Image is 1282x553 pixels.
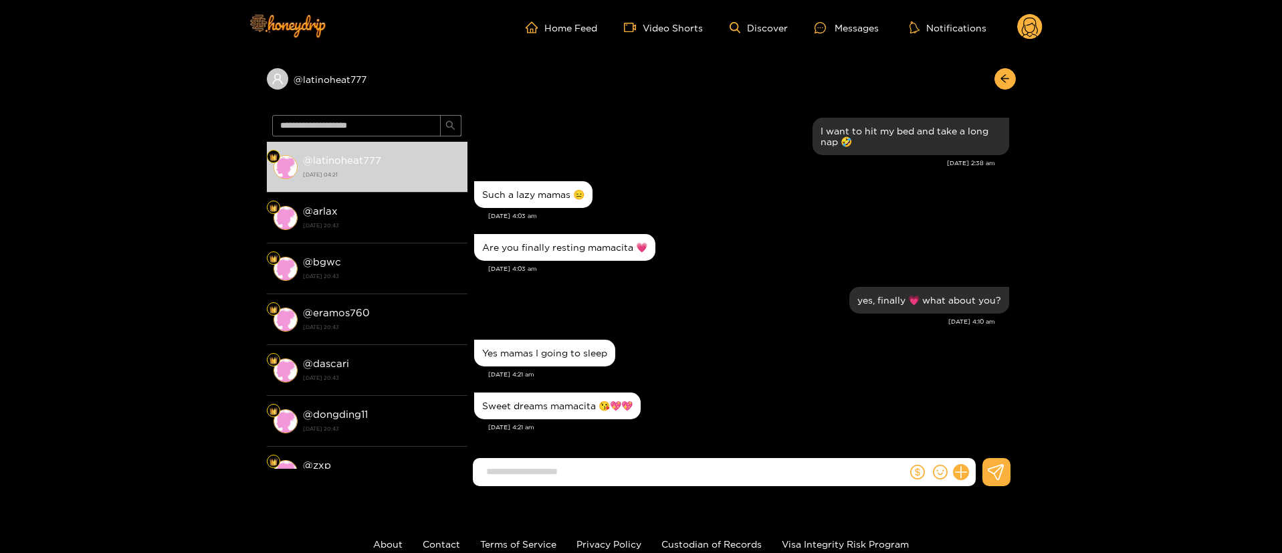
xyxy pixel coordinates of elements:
[488,211,1009,221] div: [DATE] 4:03 am
[910,465,925,479] span: dollar
[303,219,461,231] strong: [DATE] 20:43
[526,21,597,33] a: Home Feed
[423,539,460,549] a: Contact
[488,370,1009,379] div: [DATE] 4:21 am
[270,204,278,212] img: Fan Level
[274,308,298,332] img: conversation
[373,539,403,549] a: About
[782,539,909,549] a: Visa Integrity Risk Program
[303,423,461,435] strong: [DATE] 20:43
[274,358,298,382] img: conversation
[270,356,278,364] img: Fan Level
[474,234,655,261] div: Oct. 15, 4:03 am
[857,295,1001,306] div: yes, finally 💗 what about you?
[270,458,278,466] img: Fan Level
[482,242,647,253] div: Are you finally resting mamacita 💗
[274,257,298,281] img: conversation
[303,169,461,181] strong: [DATE] 04:21
[274,155,298,179] img: conversation
[303,459,331,471] strong: @ zxp
[270,306,278,314] img: Fan Level
[270,407,278,415] img: Fan Level
[488,264,1009,273] div: [DATE] 4:03 am
[274,206,298,230] img: conversation
[482,189,584,200] div: Such a lazy mamas 😑
[482,401,633,411] div: Sweet dreams mamacita 😘💖💖
[624,21,643,33] span: video-camera
[813,118,1009,155] div: Oct. 15, 2:38 am
[482,348,607,358] div: Yes mamas I going to sleep
[821,126,1001,147] div: I want to hit my bed and take a long nap 🤣
[474,158,995,168] div: [DATE] 2:38 am
[815,20,879,35] div: Messages
[272,73,284,85] span: user
[905,21,990,34] button: Notifications
[303,321,461,333] strong: [DATE] 20:43
[303,256,341,267] strong: @ bgwc
[270,255,278,263] img: Fan Level
[488,423,1009,432] div: [DATE] 4:21 am
[440,115,461,136] button: search
[267,68,467,90] div: @latinoheat777
[1000,74,1010,85] span: arrow-left
[474,393,641,419] div: Oct. 15, 4:21 am
[303,270,461,282] strong: [DATE] 20:43
[661,539,762,549] a: Custodian of Records
[849,287,1009,314] div: Oct. 15, 4:10 am
[933,465,948,479] span: smile
[526,21,544,33] span: home
[303,358,349,369] strong: @ dascari
[303,154,381,166] strong: @ latinoheat777
[445,120,455,132] span: search
[624,21,703,33] a: Video Shorts
[474,181,593,208] div: Oct. 15, 4:03 am
[303,307,370,318] strong: @ eramos760
[474,317,995,326] div: [DATE] 4:10 am
[303,372,461,384] strong: [DATE] 20:43
[907,462,928,482] button: dollar
[474,340,615,366] div: Oct. 15, 4:21 am
[576,539,641,549] a: Privacy Policy
[303,409,368,420] strong: @ dongding11
[480,539,556,549] a: Terms of Service
[994,68,1016,90] button: arrow-left
[270,153,278,161] img: Fan Level
[730,22,788,33] a: Discover
[303,205,338,217] strong: @ arlax
[274,460,298,484] img: conversation
[274,409,298,433] img: conversation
